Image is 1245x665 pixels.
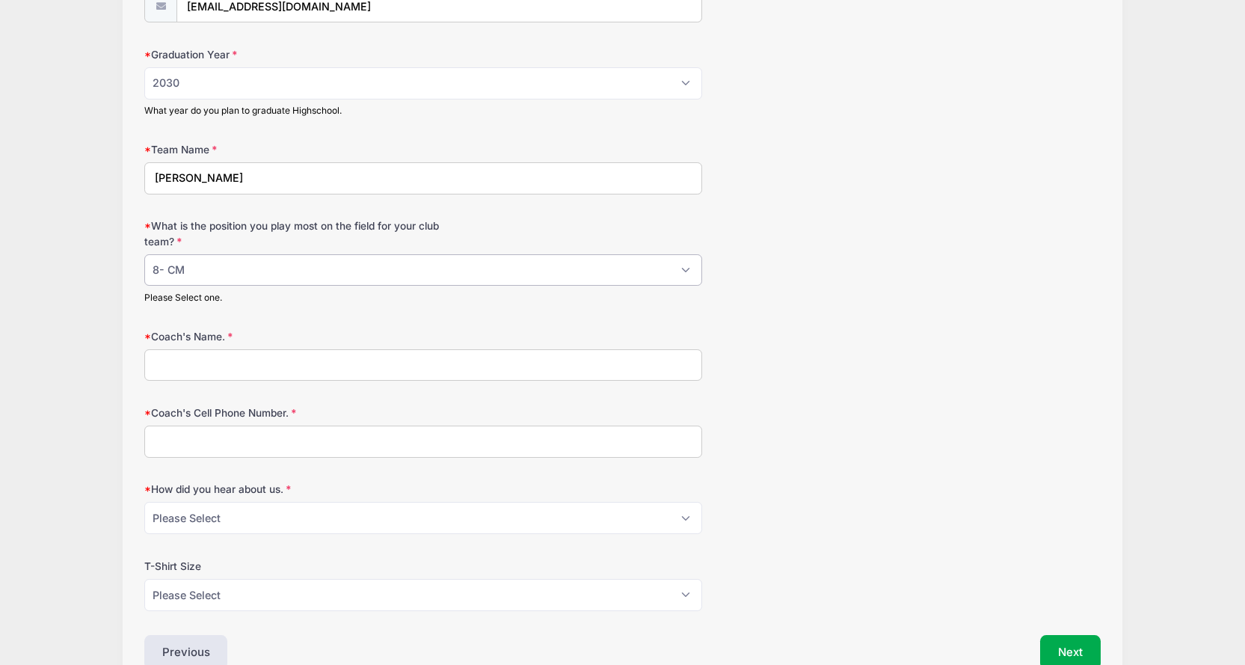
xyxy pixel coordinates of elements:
[144,104,702,117] div: What year do you plan to graduate Highschool.
[144,47,463,62] label: Graduation Year
[144,218,463,249] label: What is the position you play most on the field for your club team?
[144,559,463,574] label: T-Shirt Size
[144,142,463,157] label: Team Name
[144,329,463,344] label: Coach's Name.
[144,405,463,420] label: Coach's Cell Phone Number.
[144,482,463,497] label: How did you hear about us.
[144,291,702,304] div: Please Select one.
